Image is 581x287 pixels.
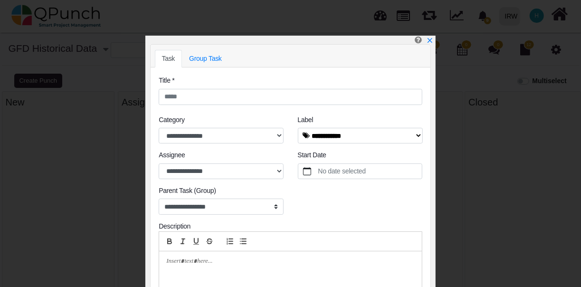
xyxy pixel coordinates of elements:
[303,167,312,176] svg: calendar
[155,50,182,67] a: Task
[298,164,317,179] button: calendar
[316,164,422,179] label: No date selected
[298,150,422,163] legend: Start Date
[182,50,229,67] a: Group Task
[159,76,174,86] label: Title *
[159,150,283,163] legend: Assignee
[427,37,433,44] svg: x
[159,115,283,128] legend: Category
[159,186,283,199] legend: Parent Task (Group)
[298,115,422,128] legend: Label
[415,36,422,44] i: Create Punch
[159,221,422,231] div: Description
